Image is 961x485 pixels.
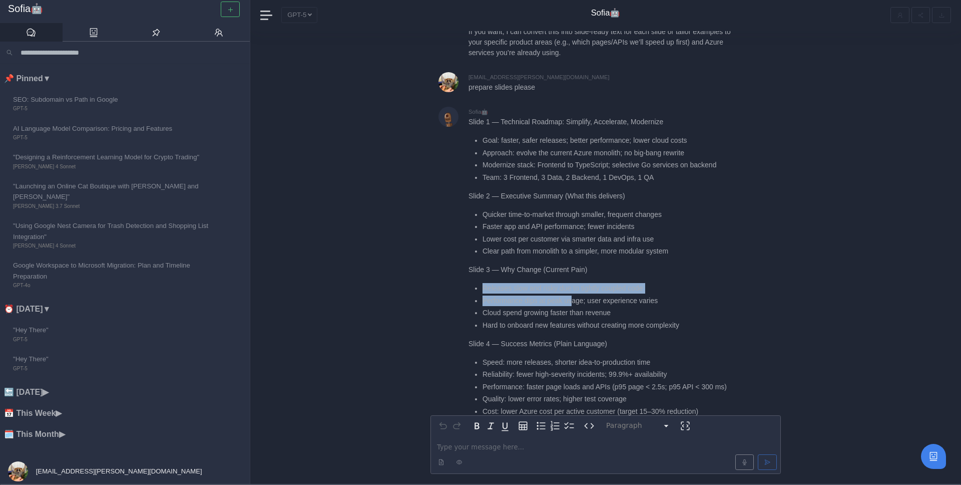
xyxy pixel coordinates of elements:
[468,117,734,127] p: Slide 1 — Technical Roadmap: Simplify, Accelerate, Modernize
[483,296,734,306] li: Performance dips at peak usage; user experience varies
[13,220,214,242] span: "Using Google Nest Camera for Trash Detection and Shopping List Integration"
[13,354,214,364] span: "Hey There"
[13,365,214,373] span: GPT-5
[548,419,562,433] button: Numbered list
[483,160,734,170] li: Modernize stack: Frontend to TypeScript; selective Go services on backend
[534,419,576,433] div: toggle group
[483,172,734,183] li: Team: 3 Frontend, 3 Data, 2 Backend, 1 DevOps, 1 QA
[4,303,250,316] li: ⏰ [DATE] ▼
[483,382,734,392] li: Performance: faster page loads and APIs (p95 page < 2.5s; p95 API < 300 ms)
[468,72,781,82] div: [EMAIL_ADDRESS][PERSON_NAME][DOMAIN_NAME]
[483,234,734,245] li: Lower cost per customer via smarter data and infra use
[431,436,780,473] div: editable markdown
[17,46,244,60] input: Search conversations
[483,148,734,158] li: Approach: evolve the current Azure monolith; no big-bang rewrite
[483,283,734,294] li: Releases slow and risky due to tightly coupled code
[13,134,214,142] span: GPT-5
[591,8,621,18] h4: Sofia🤖
[483,221,734,232] li: Faster app and API performance; fewer incidents
[470,419,484,433] button: Bold
[13,325,214,335] span: "Hey There"
[498,419,512,433] button: Underline
[468,339,734,349] p: Slide 4 — Success Metrics (Plain Language)
[13,260,214,282] span: Google Workspace to Microsoft Migration: Plan and Timeline Preparation
[483,357,734,368] li: Speed: more releases, shorter idea-to-production time
[13,94,214,105] span: SEO: Subdomain vs Path in Google
[602,419,674,433] button: Block type
[483,135,734,146] li: Goal: faster, safer releases; better performance; lower cloud costs
[468,82,734,93] p: prepare slides please
[483,209,734,220] li: Quicker time-to-market through smaller, frequent changes
[468,107,781,117] div: Sofia🤖
[468,27,734,58] p: If you want, I can convert this into slide-ready text for each slide or tailor examples to your s...
[468,191,734,201] p: Slide 2 — Executive Summary (What this delivers)
[483,246,734,257] li: Clear path from monolith to a simpler, more modular system
[4,386,250,399] li: 🔙 [DATE] ▶
[483,320,734,331] li: Hard to onboard new features without creating more complexity
[483,406,734,417] li: Cost: lower Azure cost per active customer (target 15–30% reduction)
[13,242,214,250] span: [PERSON_NAME] 4 Sonnet
[534,419,548,433] button: Bulleted list
[13,181,214,202] span: "Launching an Online Cat Boutique with [PERSON_NAME] and [PERSON_NAME]"
[13,163,214,171] span: [PERSON_NAME] 4 Sonnet
[483,369,734,380] li: Reliability: fewer high-severity incidents; 99.9%+ availability
[4,428,250,441] li: 🗓️ This Month ▶
[13,105,214,113] span: GPT-5
[483,308,734,318] li: Cloud spend growing faster than revenue
[468,265,734,275] p: Slide 3 — Why Change (Current Pain)
[582,419,596,433] button: Inline code format
[13,282,214,290] span: GPT-4o
[4,72,250,85] li: 📌 Pinned ▼
[13,336,214,344] span: GPT-5
[4,407,250,420] li: 📅 This Week ▶
[483,394,734,404] li: Quality: lower error rates; higher test coverage
[484,419,498,433] button: Italic
[34,467,202,475] span: [EMAIL_ADDRESS][PERSON_NAME][DOMAIN_NAME]
[13,202,214,210] span: [PERSON_NAME] 3.7 Sonnet
[13,123,214,134] span: AI Language Model Comparison: Pricing and Features
[562,419,576,433] button: Check list
[8,3,242,15] a: Sofia🤖
[13,152,214,162] span: "Designing a Reinforcement Learning Model for Crypto Trading"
